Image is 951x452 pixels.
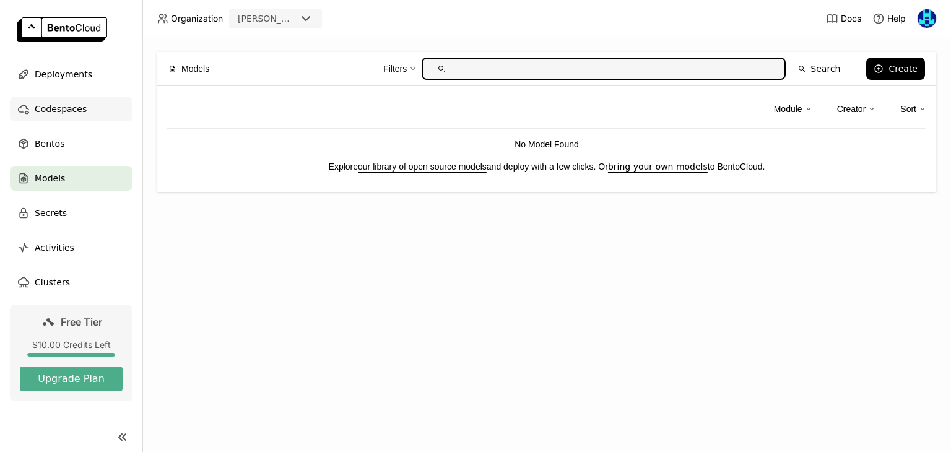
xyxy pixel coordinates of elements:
input: Selected kamalesh-tech-ai. [297,13,298,25]
div: Help [872,12,906,25]
p: Explore and deploy with a few clicks. Or to BentoCloud. [167,160,926,173]
a: Activities [10,235,132,260]
a: Docs [826,12,861,25]
div: Sort [900,96,926,122]
span: Clusters [35,275,70,290]
a: Bentos [10,131,132,156]
span: Organization [171,13,223,24]
img: Kamalesh Tech [918,9,936,28]
div: Module [774,96,812,122]
div: Creator [837,96,876,122]
p: No Model Found [167,137,926,151]
img: logo [17,17,107,42]
button: Search [791,58,848,80]
a: bring your own models [608,162,708,172]
a: Free Tier$10.00 Credits LeftUpgrade Plan [10,305,132,401]
div: Sort [900,102,916,116]
span: Help [887,13,906,24]
a: Secrets [10,201,132,225]
span: Models [35,171,65,186]
span: Codespaces [35,102,87,116]
span: Bentos [35,136,64,151]
span: Models [181,62,209,76]
a: Models [10,166,132,191]
button: Create [866,58,925,80]
a: our library of open source models [358,162,487,172]
div: $10.00 Credits Left [20,339,123,350]
span: Docs [841,13,861,24]
span: Activities [35,240,74,255]
span: Secrets [35,206,67,220]
div: Filters [383,62,407,76]
a: Codespaces [10,97,132,121]
div: Create [888,64,918,74]
div: Module [774,102,802,116]
span: Deployments [35,67,92,82]
div: Filters [383,56,417,82]
button: Upgrade Plan [20,367,123,391]
a: Deployments [10,62,132,87]
span: Free Tier [61,316,102,328]
div: Creator [837,102,866,116]
div: [PERSON_NAME]-tech-ai [238,12,296,25]
a: Clusters [10,270,132,295]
